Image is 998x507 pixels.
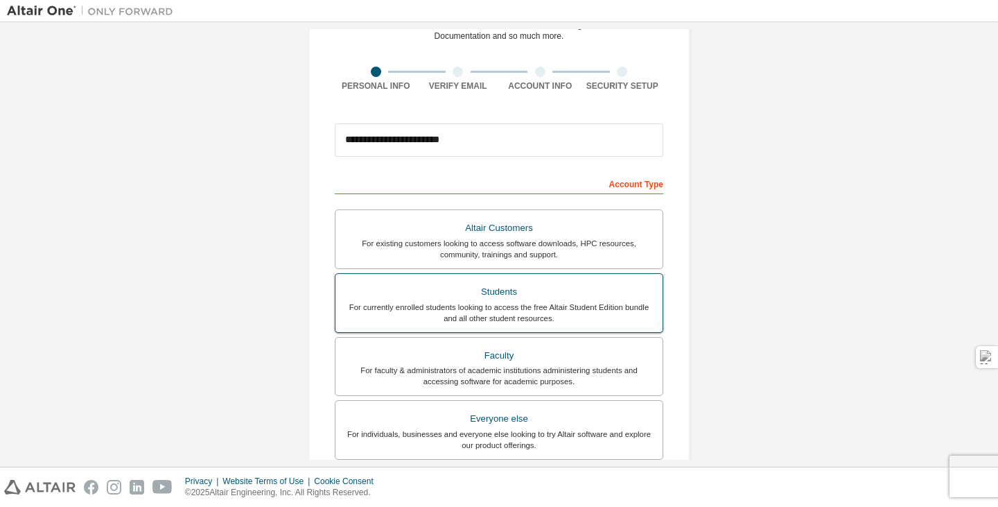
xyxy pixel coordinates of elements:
[84,480,98,495] img: facebook.svg
[344,238,654,260] div: For existing customers looking to access software downloads, HPC resources, community, trainings ...
[344,282,654,302] div: Students
[581,80,664,92] div: Security Setup
[344,218,654,238] div: Altair Customers
[408,19,590,42] div: For Free Trials, Licenses, Downloads, Learning & Documentation and so much more.
[152,480,173,495] img: youtube.svg
[222,476,314,487] div: Website Terms of Use
[417,80,500,92] div: Verify Email
[7,4,180,18] img: Altair One
[335,80,417,92] div: Personal Info
[335,172,663,194] div: Account Type
[344,409,654,429] div: Everyone else
[344,302,654,324] div: For currently enrolled students looking to access the free Altair Student Edition bundle and all ...
[344,365,654,387] div: For faculty & administrators of academic institutions administering students and accessing softwa...
[107,480,121,495] img: instagram.svg
[344,346,654,366] div: Faculty
[185,476,222,487] div: Privacy
[130,480,144,495] img: linkedin.svg
[314,476,381,487] div: Cookie Consent
[4,480,76,495] img: altair_logo.svg
[344,429,654,451] div: For individuals, businesses and everyone else looking to try Altair software and explore our prod...
[185,487,382,499] p: © 2025 Altair Engineering, Inc. All Rights Reserved.
[499,80,581,92] div: Account Info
